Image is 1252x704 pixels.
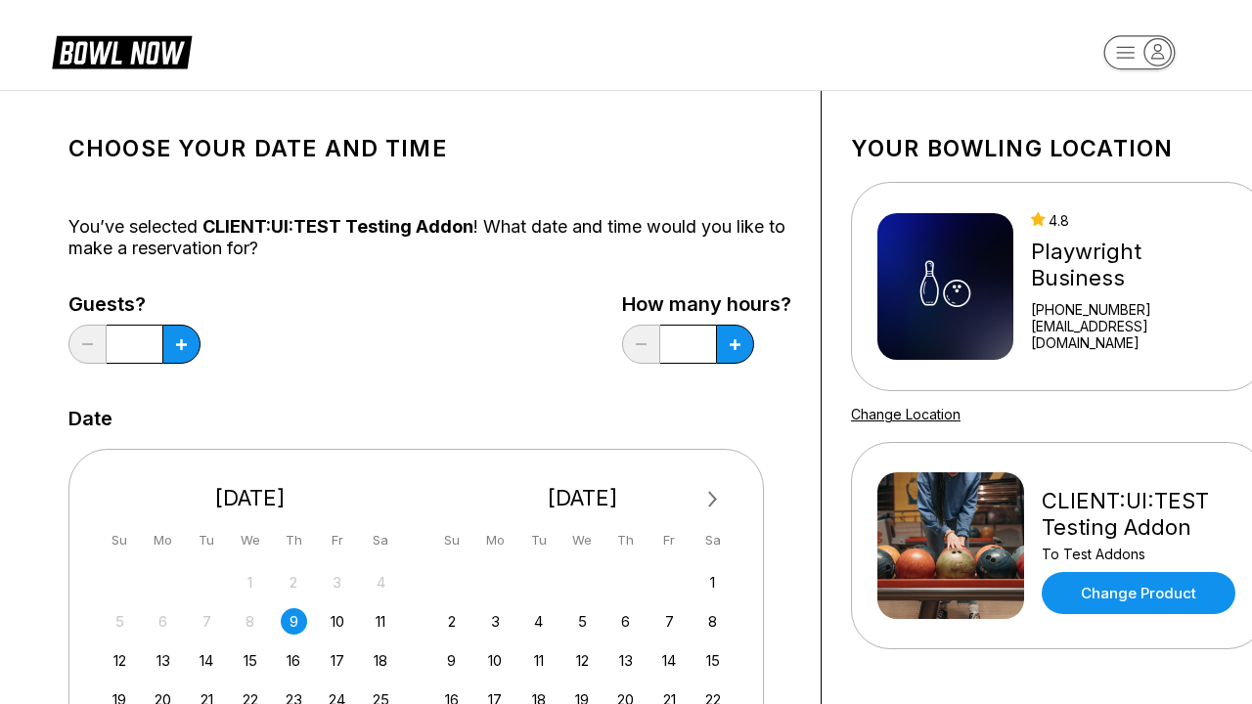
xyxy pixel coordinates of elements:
div: Choose Wednesday, November 5th, 2025 [569,608,596,635]
div: Choose Friday, October 10th, 2025 [324,608,350,635]
div: Not available Wednesday, October 8th, 2025 [237,608,263,635]
a: Change Location [851,406,961,422]
div: Choose Friday, November 14th, 2025 [656,647,683,674]
div: [PHONE_NUMBER] [1031,301,1240,318]
div: Choose Monday, November 3rd, 2025 [482,608,509,635]
div: Not available Wednesday, October 1st, 2025 [237,569,263,595]
div: Choose Saturday, October 18th, 2025 [368,647,394,674]
div: Not available Tuesday, October 7th, 2025 [194,608,220,635]
div: Th [612,527,639,553]
div: Not available Monday, October 6th, 2025 [150,608,176,635]
div: Mo [150,527,176,553]
div: CLIENT:UI:TEST Testing Addon [1042,488,1240,541]
div: Not available Friday, October 3rd, 2025 [324,569,350,595]
div: Choose Tuesday, November 11th, 2025 [525,647,552,674]
h1: Choose your Date and time [68,135,791,162]
div: Choose Thursday, October 16th, 2025 [281,647,307,674]
div: Choose Friday, November 7th, 2025 [656,608,683,635]
label: How many hours? [622,293,791,315]
div: Fr [656,527,683,553]
div: Mo [482,527,509,553]
div: We [237,527,263,553]
div: Th [281,527,307,553]
div: Choose Tuesday, October 14th, 2025 [194,647,220,674]
div: Fr [324,527,350,553]
img: CLIENT:UI:TEST Testing Addon [877,472,1024,619]
span: CLIENT:UI:TEST Testing Addon [202,216,473,237]
div: Choose Wednesday, October 15th, 2025 [237,647,263,674]
div: We [569,527,596,553]
div: Choose Sunday, November 2nd, 2025 [438,608,465,635]
a: Change Product [1042,572,1235,614]
div: Not available Saturday, October 4th, 2025 [368,569,394,595]
div: Sa [699,527,726,553]
div: Choose Thursday, November 6th, 2025 [612,608,639,635]
div: Su [107,527,133,553]
div: Not available Thursday, October 2nd, 2025 [281,569,307,595]
label: Guests? [68,293,201,315]
div: Sa [368,527,394,553]
button: Next Month [697,484,729,515]
div: Choose Monday, November 10th, 2025 [482,647,509,674]
div: [DATE] [99,485,402,511]
div: Choose Thursday, November 13th, 2025 [612,647,639,674]
div: Choose Sunday, November 9th, 2025 [438,647,465,674]
div: To Test Addons [1042,546,1240,562]
div: Choose Saturday, November 15th, 2025 [699,647,726,674]
div: Choose Thursday, October 9th, 2025 [281,608,307,635]
div: Tu [194,527,220,553]
div: You’ve selected ! What date and time would you like to make a reservation for? [68,216,791,259]
div: Choose Wednesday, November 12th, 2025 [569,647,596,674]
div: Choose Sunday, October 12th, 2025 [107,647,133,674]
img: Playwright Business [877,213,1013,360]
label: Date [68,408,112,429]
a: [EMAIL_ADDRESS][DOMAIN_NAME] [1031,318,1240,351]
div: Choose Friday, October 17th, 2025 [324,647,350,674]
div: Choose Tuesday, November 4th, 2025 [525,608,552,635]
div: 4.8 [1031,212,1240,229]
div: Choose Monday, October 13th, 2025 [150,647,176,674]
div: Su [438,527,465,553]
div: Choose Saturday, November 8th, 2025 [699,608,726,635]
div: [DATE] [431,485,735,511]
div: Not available Sunday, October 5th, 2025 [107,608,133,635]
div: Playwright Business [1031,239,1240,291]
div: Choose Saturday, November 1st, 2025 [699,569,726,595]
div: Choose Saturday, October 11th, 2025 [368,608,394,635]
div: Tu [525,527,552,553]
